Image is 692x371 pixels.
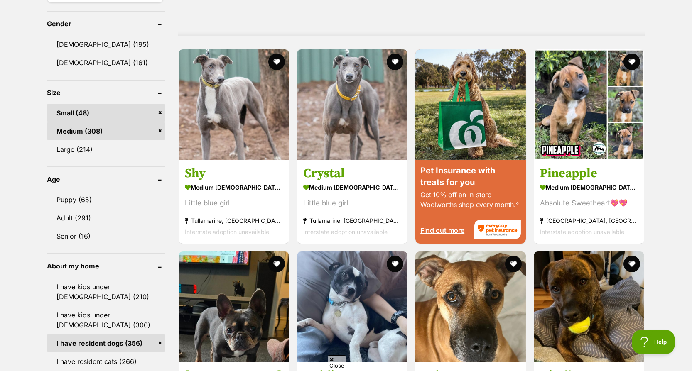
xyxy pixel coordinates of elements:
[47,227,165,245] a: Senior (16)
[297,49,407,160] img: Crystal - Greyhound Dog
[623,54,640,70] button: favourite
[540,228,624,235] span: Interstate adoption unavailable
[47,54,165,71] a: [DEMOGRAPHIC_DATA] (161)
[387,54,403,70] button: favourite
[179,49,289,160] img: Shy - Greyhound Dog
[47,89,165,96] header: Size
[47,36,165,53] a: [DEMOGRAPHIC_DATA] (195)
[47,176,165,183] header: Age
[297,159,407,244] a: Crystal medium [DEMOGRAPHIC_DATA] Dog Little blue girl Tullamarine, [GEOGRAPHIC_DATA] Interstate ...
[47,191,165,208] a: Puppy (65)
[268,54,285,70] button: favourite
[47,122,165,140] a: Medium (308)
[540,166,638,181] h3: Pineapple
[303,198,401,209] div: Little blue girl
[623,256,640,272] button: favourite
[534,49,644,160] img: Pineapple - American Staffordshire Terrier Dog
[185,166,283,181] h3: Shy
[632,330,675,354] iframe: Help Scout Beacon - Open
[387,256,403,272] button: favourite
[534,159,644,244] a: Pineapple medium [DEMOGRAPHIC_DATA] Dog Absolute Sweetheart💖💖 [GEOGRAPHIC_DATA], [GEOGRAPHIC_DATA...
[47,262,165,270] header: About my home
[540,198,638,209] div: Absolute Sweetheart💖💖
[303,181,401,193] strong: medium [DEMOGRAPHIC_DATA] Dog
[47,334,165,352] a: I have resident dogs (356)
[47,306,165,334] a: I have kids under [DEMOGRAPHIC_DATA] (300)
[415,251,526,362] img: Lebronette - Rhodesian Ridgeback Dog
[540,215,638,226] strong: [GEOGRAPHIC_DATA], [GEOGRAPHIC_DATA]
[185,181,283,193] strong: medium [DEMOGRAPHIC_DATA] Dog
[47,20,165,27] header: Gender
[534,251,644,362] img: Kindle - Rhodesian Ridgeback Dog
[185,198,283,209] div: Little blue girl
[540,181,638,193] strong: medium [DEMOGRAPHIC_DATA] Dog
[303,215,401,226] strong: Tullamarine, [GEOGRAPHIC_DATA]
[185,215,283,226] strong: Tullamarine, [GEOGRAPHIC_DATA]
[47,141,165,158] a: Large (214)
[47,278,165,305] a: I have kids under [DEMOGRAPHIC_DATA] (210)
[505,256,522,272] button: favourite
[47,104,165,122] a: Small (48)
[47,353,165,370] a: I have resident cats (266)
[47,209,165,227] a: Adult (291)
[185,228,269,235] span: Interstate adoption unavailable
[303,166,401,181] h3: Crystal
[179,159,289,244] a: Shy medium [DEMOGRAPHIC_DATA] Dog Little blue girl Tullamarine, [GEOGRAPHIC_DATA] Interstate adop...
[268,256,285,272] button: favourite
[328,355,346,370] span: Close
[297,251,407,362] img: Haldir - Staffordshire Bull Terrier Dog
[179,251,289,362] img: Lily Tamblyn - French Bulldog
[303,228,388,235] span: Interstate adoption unavailable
